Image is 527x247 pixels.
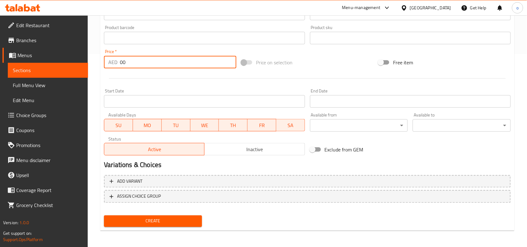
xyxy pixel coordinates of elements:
[516,4,519,11] span: o
[13,96,83,104] span: Edit Menu
[342,4,381,12] div: Menu-management
[117,178,142,185] span: Add variant
[133,119,162,131] button: MO
[2,183,88,198] a: Coverage Report
[413,119,511,132] div: ​
[276,119,305,131] button: SA
[250,121,274,130] span: FR
[8,63,88,78] a: Sections
[16,37,83,44] span: Branches
[410,4,451,11] div: [GEOGRAPHIC_DATA]
[2,198,88,213] a: Grocery Checklist
[8,78,88,93] a: Full Menu View
[3,229,32,237] span: Get support on:
[164,121,188,130] span: TU
[393,59,413,66] span: Free item
[256,59,293,66] span: Price on selection
[107,121,131,130] span: SU
[2,153,88,168] a: Menu disclaimer
[2,123,88,138] a: Coupons
[16,186,83,194] span: Coverage Report
[221,121,245,130] span: TH
[16,111,83,119] span: Choice Groups
[310,32,511,44] input: Please enter product sku
[279,121,303,130] span: SA
[107,145,202,154] span: Active
[2,138,88,153] a: Promotions
[2,33,88,48] a: Branches
[219,119,248,131] button: TH
[104,175,511,188] button: Add variant
[16,171,83,179] span: Upsell
[13,67,83,74] span: Sections
[135,121,159,130] span: MO
[16,156,83,164] span: Menu disclaimer
[207,145,302,154] span: Inactive
[2,48,88,63] a: Menus
[104,190,511,203] button: ASSIGN CHOICE GROUP
[248,119,276,131] button: FR
[104,161,511,170] h2: Variations & Choices
[193,121,217,130] span: WE
[120,56,236,68] input: Please enter price
[17,52,83,59] span: Menus
[3,219,18,227] span: Version:
[108,58,117,66] p: AED
[104,32,305,44] input: Please enter product barcode
[104,119,133,131] button: SU
[109,217,197,225] span: Create
[2,18,88,33] a: Edit Restaurant
[13,82,83,89] span: Full Menu View
[310,119,408,132] div: ​
[104,143,204,156] button: Active
[3,235,43,244] a: Support.OpsPlatform
[16,141,83,149] span: Promotions
[16,22,83,29] span: Edit Restaurant
[2,108,88,123] a: Choice Groups
[16,201,83,209] span: Grocery Checklist
[19,219,29,227] span: 1.0.0
[2,168,88,183] a: Upsell
[16,126,83,134] span: Coupons
[117,193,161,200] span: ASSIGN CHOICE GROUP
[204,143,305,156] button: Inactive
[190,119,219,131] button: WE
[104,215,202,227] button: Create
[325,146,363,153] span: Exclude from GEM
[8,93,88,108] a: Edit Menu
[162,119,190,131] button: TU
